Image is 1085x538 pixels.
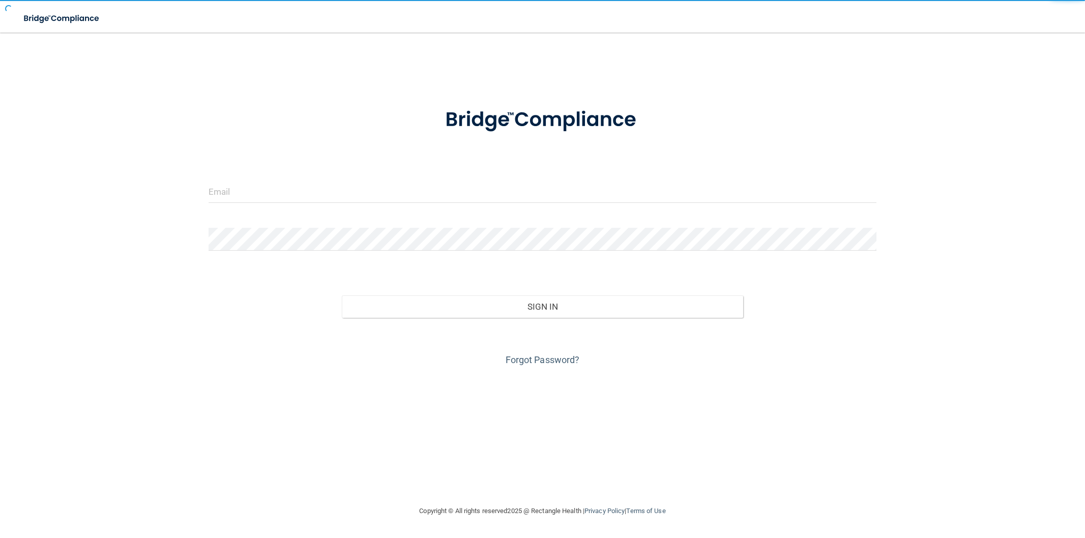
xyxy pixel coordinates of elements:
[584,507,625,515] a: Privacy Policy
[342,295,743,318] button: Sign In
[15,8,109,29] img: bridge_compliance_login_screen.278c3ca4.svg
[506,354,580,365] a: Forgot Password?
[357,495,728,527] div: Copyright © All rights reserved 2025 @ Rectangle Health | |
[424,94,661,146] img: bridge_compliance_login_screen.278c3ca4.svg
[209,180,877,203] input: Email
[626,507,665,515] a: Terms of Use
